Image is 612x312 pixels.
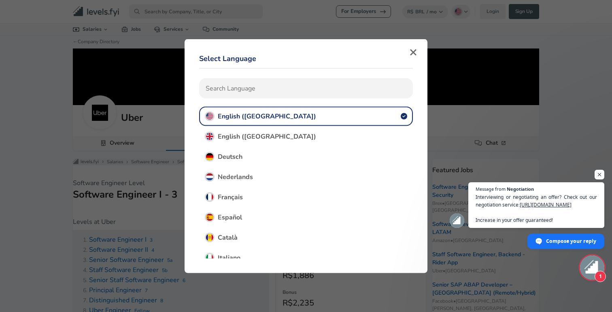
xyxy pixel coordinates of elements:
img: Dutch [206,173,213,181]
img: German [206,153,213,160]
span: Català [218,233,238,242]
span: Français [218,193,243,202]
input: search language [199,78,413,99]
span: Español [218,213,242,222]
button: ItalianItaliano [199,248,413,268]
span: Italiano [218,253,240,262]
button: SpanishEspañol [199,208,413,227]
span: Nederlands [218,173,253,181]
button: DutchNederlands [199,167,413,187]
img: French [206,194,213,201]
span: Deutsch [218,152,242,161]
span: English ([GEOGRAPHIC_DATA]) [218,112,316,121]
img: English (UK) [206,133,213,140]
button: CatalanCatalà [199,228,413,247]
img: Italian [206,254,213,261]
button: English (US)English ([GEOGRAPHIC_DATA]) [199,107,413,126]
button: FrenchFrançais [199,188,413,207]
img: Catalan [206,234,213,241]
span: English ([GEOGRAPHIC_DATA]) [218,132,316,141]
img: Spanish [206,214,213,221]
img: English (US) [206,113,213,120]
button: Select Language [199,49,256,68]
button: GermanDeutsch [199,147,413,167]
button: English (UK)English ([GEOGRAPHIC_DATA]) [199,127,413,146]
